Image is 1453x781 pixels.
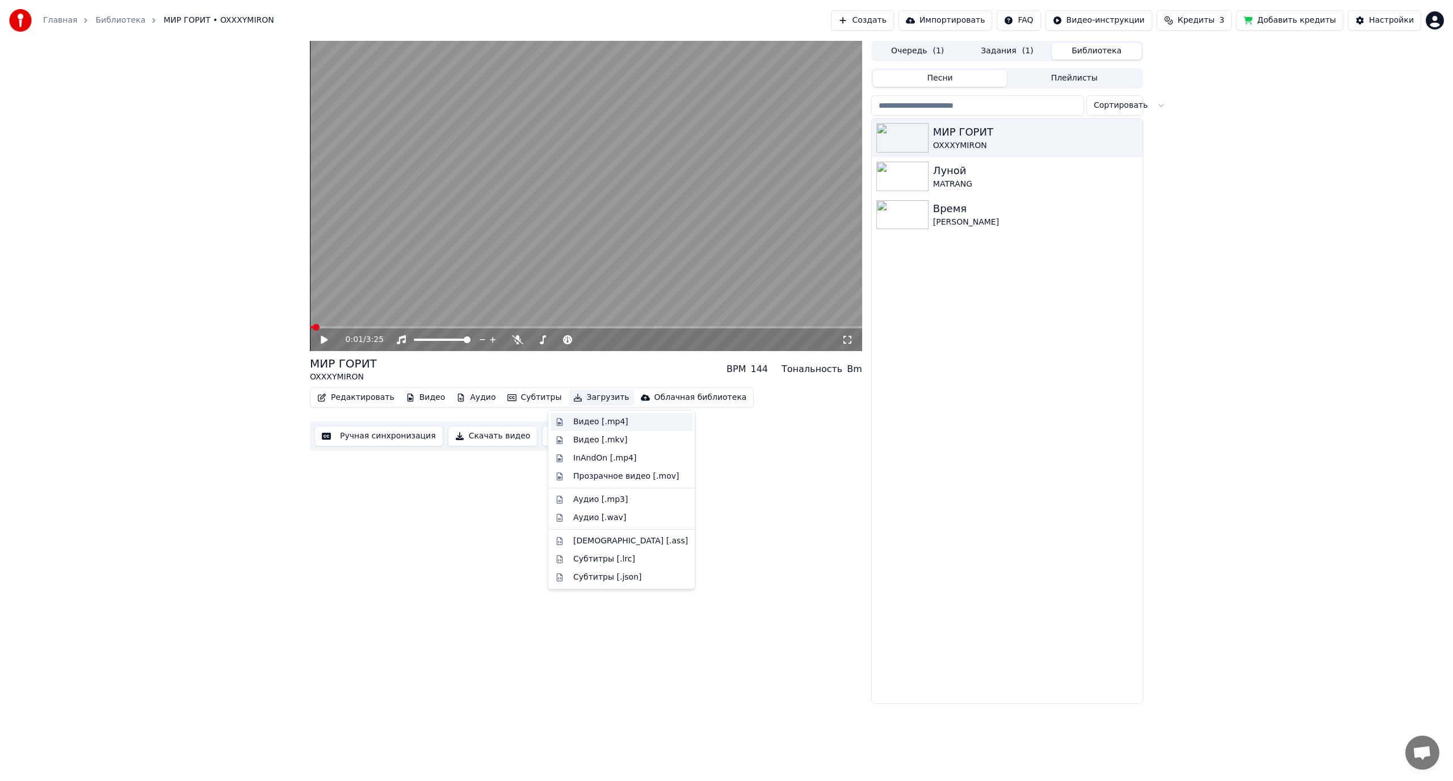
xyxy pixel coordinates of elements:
div: [PERSON_NAME] [933,217,1138,228]
div: InAndOn [.mp4] [573,453,637,464]
button: Задания [963,43,1052,60]
div: Облачная библиотека [654,392,747,403]
div: 144 [750,362,768,376]
button: Видео-инструкции [1045,10,1152,31]
nav: breadcrumb [43,15,274,26]
span: 3 [1219,15,1224,26]
div: / [346,334,373,345]
button: Импортировать [898,10,993,31]
div: Время [933,201,1138,217]
button: Создать [831,10,893,31]
img: youka [9,9,32,32]
div: Аудио [.wav] [573,512,626,524]
span: 0:01 [346,334,363,345]
div: OXXXYMIRON [310,371,377,383]
button: FAQ [997,10,1040,31]
div: МИР ГОРИТ [310,356,377,371]
div: MATRANG [933,179,1138,190]
div: Настройки [1369,15,1414,26]
div: OXXXYMIRON [933,140,1138,151]
div: Субтитры [.json] [573,572,642,583]
button: Видео [401,390,450,406]
button: Скачать видео [448,426,538,446]
button: Библиотека [1052,43,1141,60]
div: Видео [.mkv] [573,434,627,446]
div: Субтитры [.lrc] [573,554,635,565]
button: Настройки [1348,10,1421,31]
a: Главная [43,15,77,26]
button: Кредиты3 [1157,10,1232,31]
button: Открыть двойной экран [542,426,676,446]
span: МИР ГОРИТ • OXXXYMIRON [163,15,274,26]
div: Видео [.mp4] [573,416,628,428]
span: Кредиты [1178,15,1215,26]
div: Аудио [.mp3] [573,494,628,505]
div: Прозрачное видео [.mov] [573,471,679,482]
div: BPM [726,362,746,376]
div: Тональность [782,362,842,376]
button: Песни [873,70,1007,87]
button: Загрузить [569,390,634,406]
div: Открытый чат [1405,736,1439,770]
button: Ручная синхронизация [314,426,443,446]
span: Сортировать [1094,100,1148,111]
div: Луной [933,163,1138,179]
a: Библиотека [95,15,145,26]
button: Очередь [873,43,963,60]
button: Субтитры [503,390,566,406]
button: Редактировать [313,390,399,406]
span: 3:25 [366,334,384,345]
span: ( 1 ) [933,45,944,57]
button: Аудио [452,390,500,406]
button: Добавить кредиты [1236,10,1343,31]
div: [DEMOGRAPHIC_DATA] [.ass] [573,535,688,547]
button: Плейлисты [1007,70,1141,87]
div: Bm [847,362,862,376]
div: МИР ГОРИТ [933,124,1138,140]
span: ( 1 ) [1022,45,1034,57]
